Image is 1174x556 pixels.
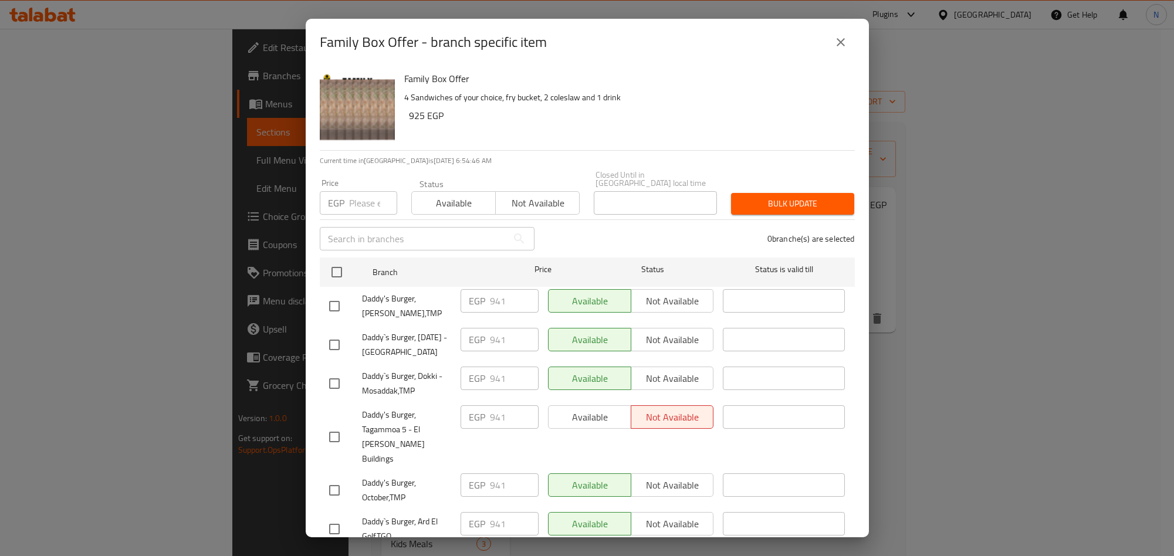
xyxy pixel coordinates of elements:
p: EGP [328,196,344,210]
p: EGP [469,517,485,531]
span: Daddy's Burger, Tagammoa 5 - El [PERSON_NAME] Buildings [362,408,451,466]
span: Daddy's Burger, [PERSON_NAME],TMP [362,291,451,321]
h6: 925 EGP [409,107,845,124]
span: Daddy`s Burger, [DATE] - [GEOGRAPHIC_DATA] [362,330,451,360]
p: Current time in [GEOGRAPHIC_DATA] is [DATE] 6:54:46 AM [320,155,855,166]
p: 4 Sandwiches of your choice, fry bucket, 2 coleslaw and 1 drink [404,90,845,105]
span: Daddy`s Burger, Ard El Golf,TGO [362,514,451,544]
p: 0 branche(s) are selected [767,233,855,245]
span: Branch [373,265,495,280]
span: Daddy`s Burger, Dokki - Mosaddak,TMP [362,369,451,398]
input: Please enter price [349,191,397,215]
p: EGP [469,478,485,492]
img: Family Box Offer [320,70,395,145]
button: Available [411,191,496,215]
button: Not available [495,191,580,215]
span: Available [417,195,491,212]
span: Daddy's Burger, October,TMP [362,476,451,505]
button: Bulk update [731,193,854,215]
p: EGP [469,410,485,424]
input: Please enter price [490,512,539,535]
input: Please enter price [490,405,539,429]
p: EGP [469,333,485,347]
button: close [827,28,855,56]
h2: Family Box Offer - branch specific item [320,33,547,52]
span: Not available [500,195,575,212]
input: Please enter price [490,367,539,390]
span: Bulk update [740,196,845,211]
span: Status [591,262,713,277]
input: Please enter price [490,289,539,313]
h6: Family Box Offer [404,70,845,87]
input: Search in branches [320,227,508,250]
input: Please enter price [490,473,539,497]
span: Price [504,262,582,277]
p: EGP [469,371,485,385]
span: Status is valid till [723,262,845,277]
input: Please enter price [490,328,539,351]
p: EGP [469,294,485,308]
